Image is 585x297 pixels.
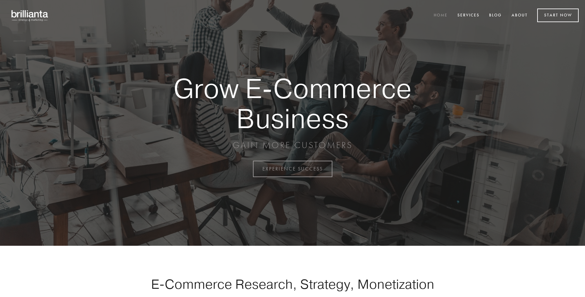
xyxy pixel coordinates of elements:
h1: E-Commerce Research, Strategy, Monetization [131,276,454,292]
a: Start Now [537,9,579,22]
p: GAIN MORE CUSTOMERS [151,139,434,151]
a: Home [430,10,452,21]
strong: Grow E-Commerce Business [151,73,434,133]
a: Services [453,10,484,21]
img: brillianta - research, strategy, marketing [6,6,54,25]
a: EXPERIENCE SUCCESS [253,161,332,177]
a: About [507,10,532,21]
a: Blog [485,10,506,21]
